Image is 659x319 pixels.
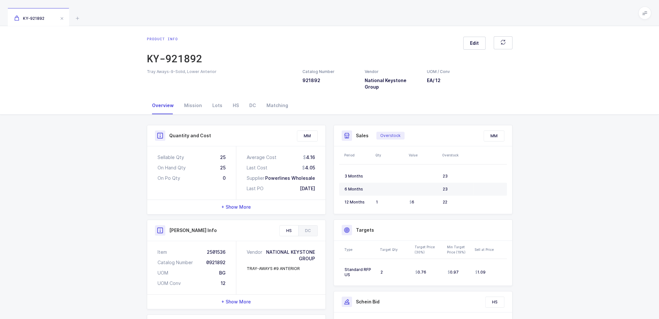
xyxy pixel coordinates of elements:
[247,165,267,171] div: Last Cost
[442,153,472,158] div: Overstock
[345,267,371,277] span: Standard RFP US
[365,77,419,90] h3: National Keystone Group
[265,175,315,181] div: Powerlines Wholesale
[158,165,186,171] div: On Hand Qty
[207,97,228,114] div: Lots
[300,185,315,192] div: [DATE]
[147,69,295,75] div: Tray Aways-9-Solid, Lower Anterior
[220,165,226,171] div: 25
[470,40,479,46] span: Edit
[247,175,265,181] div: Supplier
[147,200,325,214] div: + Show More
[345,174,371,179] div: 3 Months
[147,295,325,309] div: + Show More
[220,154,226,161] div: 25
[14,16,44,21] span: KY-921892
[265,249,315,262] div: NATIONAL KEYSTONE GROUP
[228,97,244,114] div: HS
[221,204,251,210] span: + Show More
[365,69,419,75] div: Vendor
[179,97,207,114] div: Mission
[345,187,371,192] div: 6 Months
[303,154,315,161] div: 4.16
[443,174,471,179] div: 23
[415,270,426,275] span: 0.76
[380,247,411,252] div: Target Qty
[375,153,405,158] div: Qty
[221,299,251,305] span: + Show More
[380,133,401,138] span: Overstock
[158,175,180,181] div: On Po Qty
[356,132,369,139] h3: Sales
[344,247,376,252] div: Type
[427,77,450,84] h3: EA
[356,299,380,305] h3: Schein Bid
[219,270,226,276] div: BG
[486,297,504,307] div: HS
[345,200,371,205] div: 12 Months
[158,280,181,287] div: UOM Conv
[443,200,471,205] div: 22
[297,131,317,141] div: MM
[409,200,414,205] span: 6
[356,227,374,233] h3: Targets
[298,226,317,236] div: DC
[247,154,277,161] div: Average Cost
[484,131,504,141] div: MM
[447,244,471,255] div: Min Target Price (19%)
[261,97,293,114] div: Matching
[158,154,184,161] div: Sellable Qty
[409,153,438,158] div: Value
[463,37,486,50] button: Edit
[147,36,202,42] div: Product info
[158,270,168,276] div: UOM
[247,185,264,192] div: Last PO
[223,175,226,181] div: 0
[381,270,383,275] span: 2
[415,244,443,255] div: Target Price (30%)
[247,249,265,262] div: Vendor
[280,226,298,236] div: HS
[247,266,300,272] div: TRAY-AWAYS #9 ANTERIOR
[147,97,179,114] div: Overview
[302,165,315,171] div: 4.05
[376,200,378,204] span: 1
[475,270,486,275] span: 1.09
[244,97,261,114] div: DC
[443,187,471,192] div: 23
[448,270,459,275] span: 0.97
[344,153,371,158] div: Period
[221,280,226,287] div: 12
[169,227,217,234] h3: [PERSON_NAME] Info
[427,69,450,75] div: UOM / Conv
[475,247,505,252] div: Sell at Price
[169,132,211,139] h3: Quantity and Cost
[433,78,441,83] span: / 12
